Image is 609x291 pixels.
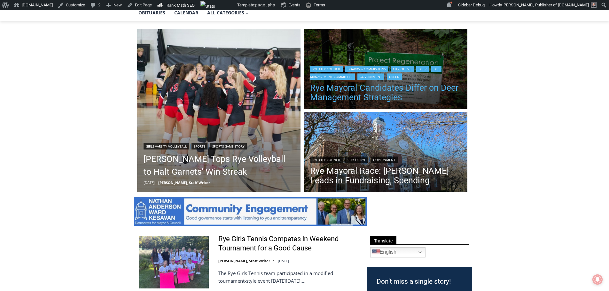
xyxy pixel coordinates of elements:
button: Child menu of All Categories [203,5,253,21]
a: [PERSON_NAME], Staff Writer [158,180,210,185]
span: page.php [255,3,275,7]
a: Sports [191,143,207,149]
time: [DATE] [144,180,155,185]
a: Read More Rye Mayoral Candidates Differ on Deer Management Strategies [304,29,467,111]
a: Girls Varsity Volleyball [144,143,189,149]
span: Intern @ [DOMAIN_NAME] [167,64,296,78]
span: Rank Math SEO [167,3,195,8]
a: Government [371,157,398,163]
a: [PERSON_NAME] Read Sanctuary Fall Fest: [DATE] [0,64,96,80]
a: Rye City Council [310,66,343,72]
h4: [PERSON_NAME] Read Sanctuary Fall Fest: [DATE] [5,64,85,79]
a: Boards & Commissions [345,66,388,72]
img: Rye Girls Tennis Competes in Weekend Tournament for a Good Cause [139,236,209,288]
time: [DATE] [278,258,289,263]
a: Green [387,73,402,80]
a: City of Rye [391,66,414,72]
a: Sports Game Story [210,143,247,149]
a: Rye Mayoral Race: [PERSON_NAME] Leads in Fundraising, Spending [310,166,461,185]
p: The Rye Girls Tennis team participated in a modified tournament-style event [DATE][DATE],… [218,269,359,285]
img: Rye City Hall Rye, NY [304,112,467,194]
a: Intern @ [DOMAIN_NAME] [154,62,310,80]
span: – [156,180,158,185]
img: (PHOTO: The Rye Nature Center maintains two fenced deer exclosure areas to keep deer out and allo... [304,29,467,111]
img: Views over 48 hours. Click for more Jetpack Stats. [200,1,236,9]
div: | | [144,142,294,149]
div: / [72,54,73,60]
a: English [370,247,426,257]
span: [PERSON_NAME], Publisher of [DOMAIN_NAME] [503,3,589,7]
a: [PERSON_NAME] Tops Rye Volleyball to Halt Garnets’ Win Streak [144,153,294,178]
a: Deer [416,66,429,72]
div: "We would have speakers with experience in local journalism speak to us about their experiences a... [161,0,302,62]
a: Read More Rye Mayoral Race: Henderson Leads in Fundraising, Spending [304,112,467,194]
a: [PERSON_NAME], Staff Writer [218,258,270,263]
div: Face Painting [67,19,91,52]
a: Calendar [170,5,203,21]
a: Rye Mayoral Candidates Differ on Deer Management Strategies [310,83,461,102]
div: | | | | | | [310,65,461,80]
div: 6 [75,54,78,60]
h3: Don’t miss a single story! [377,277,463,287]
div: 3 [67,54,70,60]
a: Obituaries [134,5,170,21]
div: | | [310,155,461,163]
a: Rye City Council [310,157,343,163]
a: Rye Girls Tennis Competes in Weekend Tournament for a Good Cause [218,234,359,253]
img: (PHOTO: The Rye Volleyball team from a win on September 27, 2025. Credit: Tatia Chkheidze.) [137,29,301,193]
span: Translate [370,236,396,245]
a: Read More Somers Tops Rye Volleyball to Halt Garnets’ Win Streak [137,29,301,193]
img: en [372,249,380,256]
a: Government [357,73,384,80]
a: City of Rye [345,157,368,163]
